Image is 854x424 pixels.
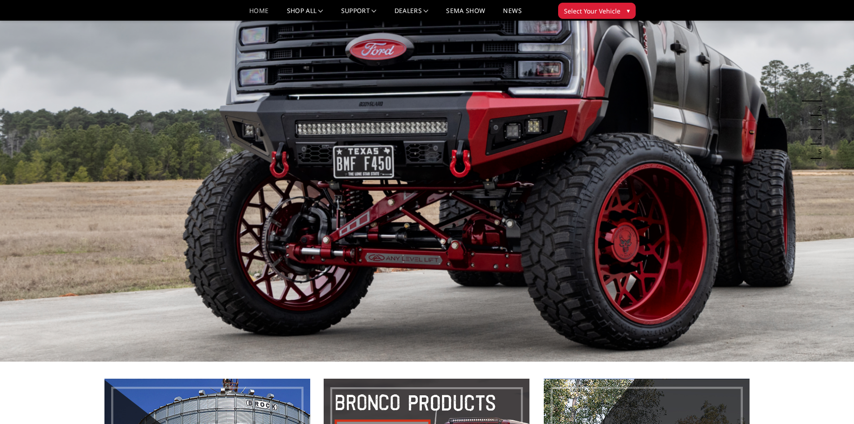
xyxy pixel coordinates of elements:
[813,101,822,116] button: 2 of 5
[249,8,269,21] a: Home
[558,3,636,19] button: Select Your Vehicle
[394,8,429,21] a: Dealers
[627,6,630,15] span: ▾
[341,8,377,21] a: Support
[564,6,620,16] span: Select Your Vehicle
[813,144,822,159] button: 5 of 5
[446,8,485,21] a: SEMA Show
[813,116,822,130] button: 3 of 5
[287,8,323,21] a: shop all
[813,130,822,144] button: 4 of 5
[813,87,822,101] button: 1 of 5
[503,8,521,21] a: News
